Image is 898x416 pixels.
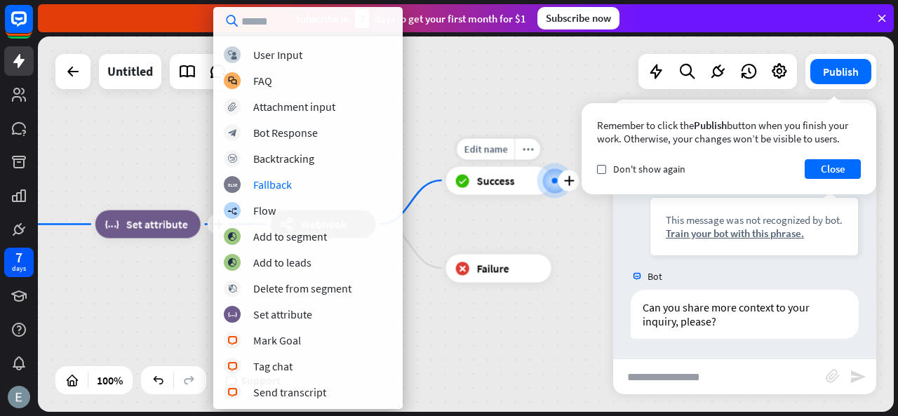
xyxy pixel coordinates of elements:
[253,281,351,295] div: Delete from segment
[613,163,685,175] span: Don't show again
[597,119,861,145] div: Remember to click the button when you finish your work. Otherwise, your changes won’t be visible ...
[126,217,188,232] span: Set attribute
[227,258,237,267] i: block_add_to_segment
[15,251,22,264] div: 7
[4,248,34,277] a: 7 days
[228,76,237,86] i: block_faq
[455,173,470,187] i: block_success
[253,100,335,114] div: Attachment input
[227,388,238,397] i: block_livechat
[228,128,237,137] i: block_bot_response
[253,152,314,166] div: Backtracking
[522,144,533,154] i: more_horiz
[228,102,237,112] i: block_attachment
[477,261,509,275] span: Failure
[253,203,276,217] div: Flow
[295,9,526,28] div: Subscribe in days to get your first month for $1
[227,206,237,215] i: builder_tree
[12,264,26,274] div: days
[105,217,119,232] i: block_set_attribute
[455,261,470,275] i: block_failure
[228,284,237,293] i: block_delete_from_segment
[253,255,311,269] div: Add to leads
[107,54,153,89] div: Untitled
[464,142,507,155] span: Edit name
[253,177,292,192] div: Fallback
[563,175,574,185] i: plus
[227,336,238,345] i: block_livechat
[228,310,237,319] i: block_set_attribute
[227,232,237,241] i: block_add_to_segment
[228,180,237,189] i: block_fallback
[228,154,237,163] i: block_backtracking
[537,7,619,29] div: Subscribe now
[227,362,238,371] i: block_livechat
[253,229,327,243] div: Add to segment
[228,51,237,60] i: block_user_input
[253,74,272,88] div: FAQ
[253,333,301,347] div: Mark Goal
[253,385,326,399] div: Send transcript
[93,369,127,391] div: 100%
[477,173,515,187] span: Success
[253,307,312,321] div: Set attribute
[253,126,318,140] div: Bot Response
[253,359,293,373] div: Tag chat
[253,48,302,62] div: User Input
